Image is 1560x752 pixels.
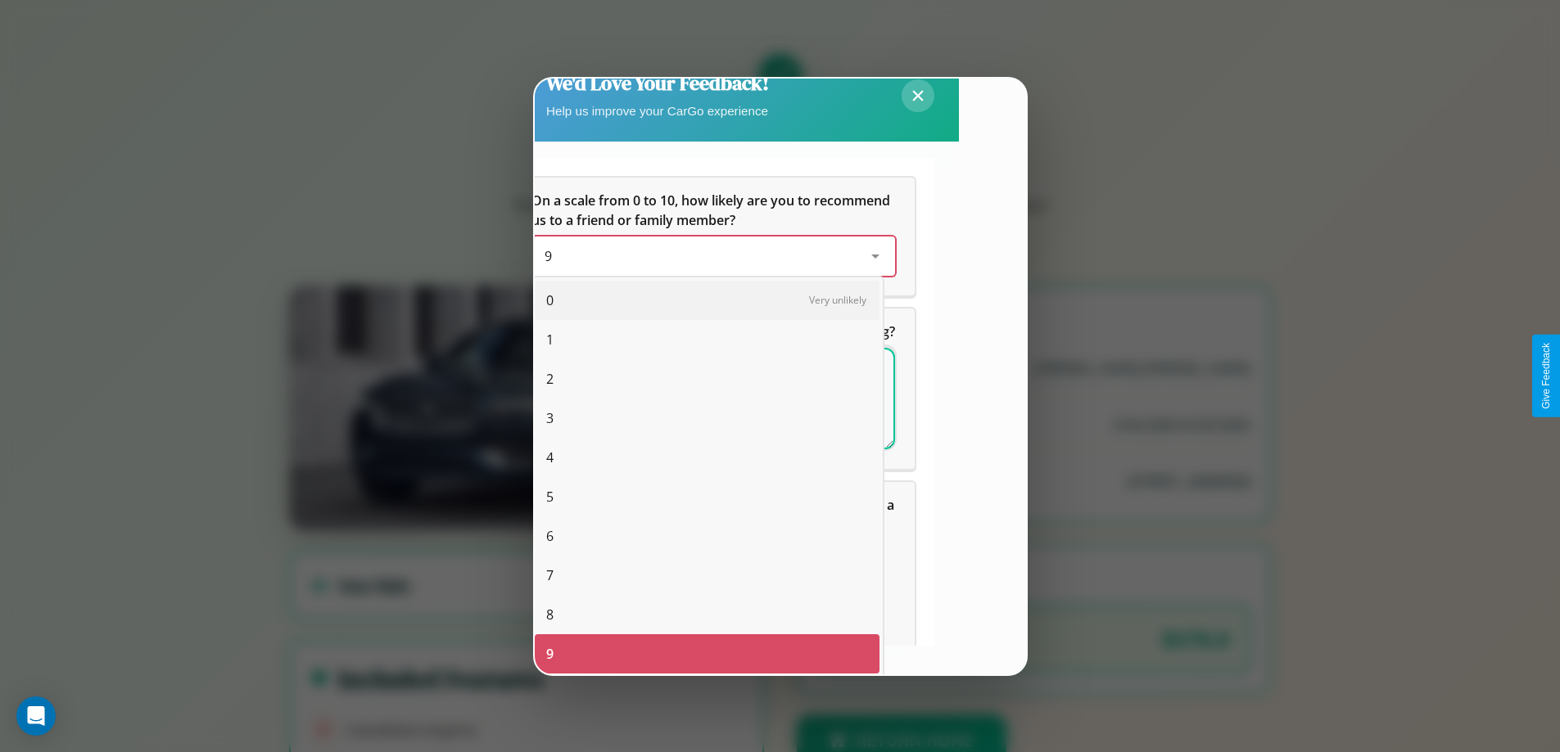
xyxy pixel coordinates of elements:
span: 0 [546,290,554,310]
div: On a scale from 0 to 10, how likely are you to recommend us to a friend or family member? [512,178,915,295]
span: 9 [546,644,554,664]
h5: On a scale from 0 to 10, how likely are you to recommend us to a friend or family member? [531,191,895,230]
span: 1 [546,330,554,349]
div: 4 [535,438,879,477]
div: On a scale from 0 to 10, how likely are you to recommend us to a friend or family member? [531,236,895,276]
span: 2 [546,369,554,389]
span: 8 [546,605,554,624]
span: 7 [546,565,554,585]
span: 5 [546,487,554,507]
div: Open Intercom Messenger [16,696,56,736]
div: 1 [535,320,879,359]
div: 8 [535,595,879,634]
div: 7 [535,556,879,595]
div: 10 [535,673,879,713]
div: 0 [535,281,879,320]
span: 9 [545,247,552,265]
p: Help us improve your CarGo experience [546,100,769,122]
span: Which of the following features do you value the most in a vehicle? [531,496,898,534]
span: 6 [546,526,554,546]
span: What can we do to make your experience more satisfying? [531,322,895,340]
span: Very unlikely [809,293,866,307]
div: Give Feedback [1540,343,1552,409]
div: 2 [535,359,879,399]
div: 9 [535,634,879,673]
h2: We'd Love Your Feedback! [546,70,769,97]
div: 3 [535,399,879,438]
span: 3 [546,408,554,428]
div: 5 [535,477,879,516]
span: On a scale from 0 to 10, how likely are you to recommend us to a friend or family member? [531,191,893,229]
div: 6 [535,516,879,556]
span: 4 [546,448,554,467]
